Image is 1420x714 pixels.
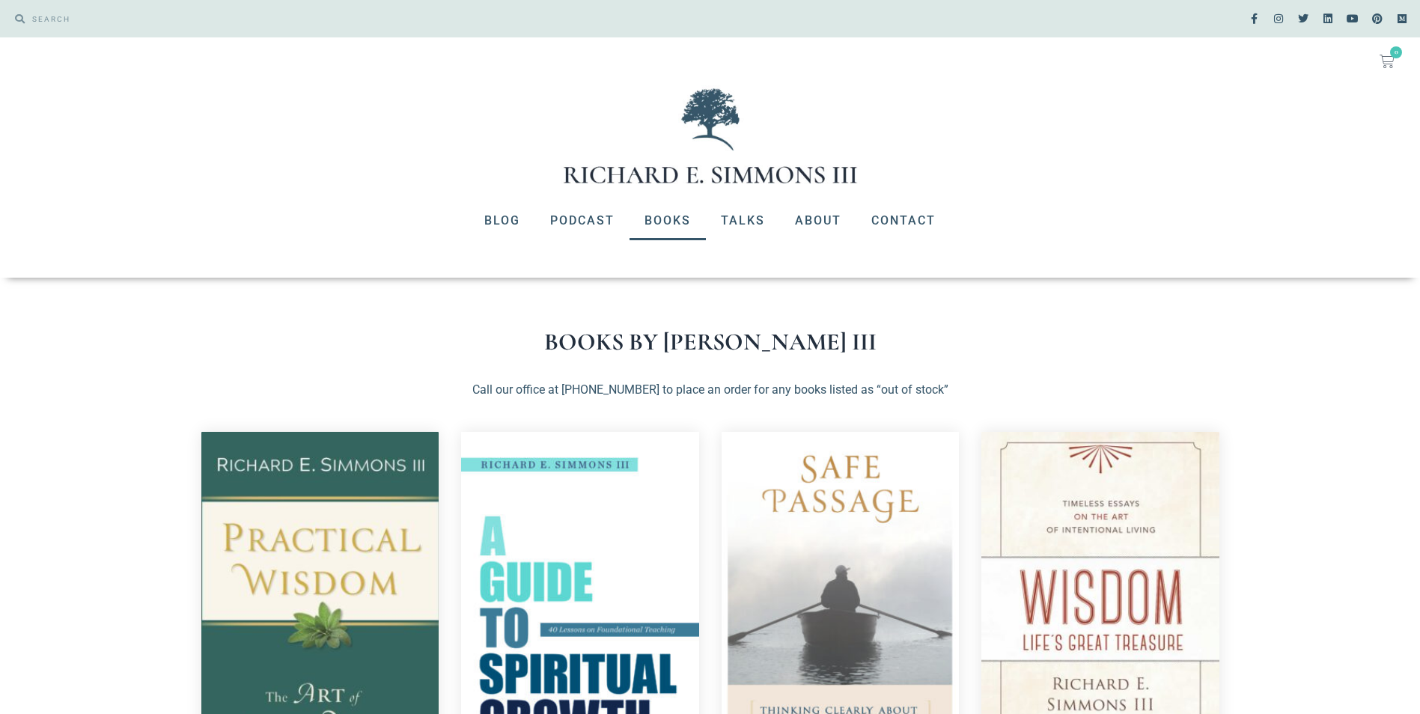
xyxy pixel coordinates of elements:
[1362,45,1413,78] a: 0
[856,201,951,240] a: Contact
[706,201,780,240] a: Talks
[201,381,1219,399] p: Call our office at [PHONE_NUMBER] to place an order for any books listed as “out of stock”
[1390,46,1402,58] span: 0
[201,330,1219,354] h1: Books by [PERSON_NAME] III
[780,201,856,240] a: About
[25,7,703,30] input: SEARCH
[535,201,630,240] a: Podcast
[469,201,535,240] a: Blog
[630,201,706,240] a: Books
